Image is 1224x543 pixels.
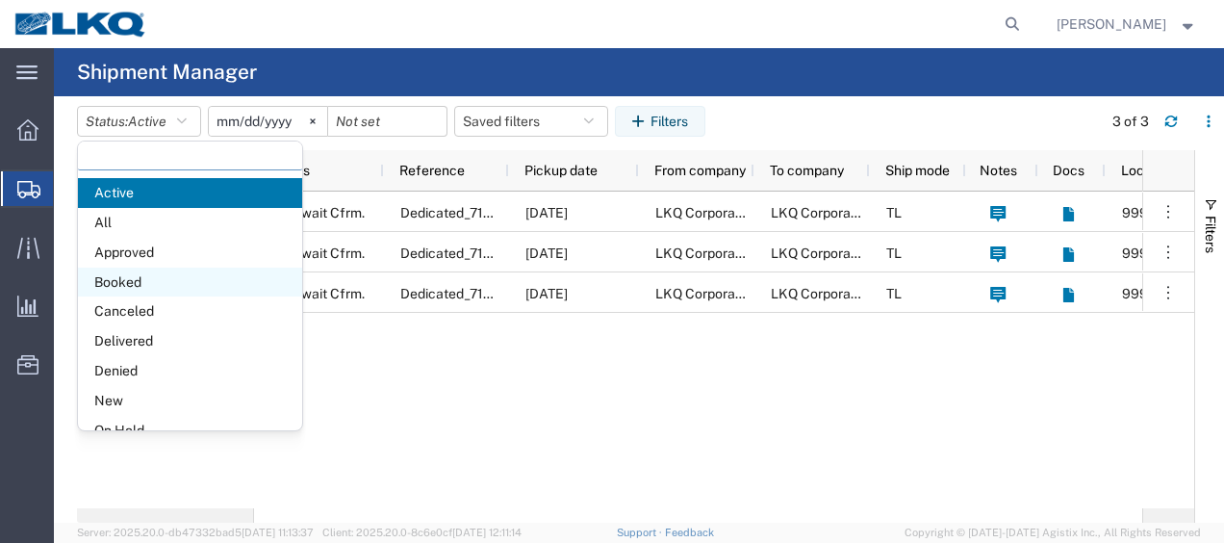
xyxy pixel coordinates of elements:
[525,205,568,220] span: 11/10/2025
[771,286,874,301] span: LKQ Corporation
[655,205,758,220] span: LKQ Corporation
[78,208,302,238] span: All
[78,326,302,356] span: Delivered
[617,527,665,538] a: Support
[886,286,902,301] span: TL
[400,286,608,301] span: Dedicated_7100_1635_Eng Trans
[1112,112,1149,132] div: 3 of 3
[400,205,608,220] span: Dedicated_7100_1635_Eng Trans
[770,163,844,178] span: To company
[209,107,327,136] input: Not set
[78,386,302,416] span: New
[1056,13,1198,36] button: [PERSON_NAME]
[399,163,465,178] span: Reference
[454,106,608,137] button: Saved filters
[78,356,302,386] span: Denied
[665,527,714,538] a: Feedback
[78,238,302,268] span: Approved
[128,114,166,129] span: Active
[293,273,365,314] span: Await Cfrm.
[524,163,598,178] span: Pickup date
[886,246,902,261] span: TL
[322,527,522,538] span: Client: 2025.20.0-8c6e0cf
[655,246,758,261] span: LKQ Corporation
[77,48,257,96] h4: Shipment Manager
[78,178,302,208] span: Active
[771,246,874,261] span: LKQ Corporation
[77,106,201,137] button: Status:Active
[1057,13,1166,35] span: Robert Benette
[78,416,302,446] span: On Hold
[655,286,758,301] span: LKQ Corporation
[905,525,1201,541] span: Copyright © [DATE]-[DATE] Agistix Inc., All Rights Reserved
[293,193,365,233] span: Await Cfrm.
[654,163,746,178] span: From company
[13,10,148,39] img: logo
[1053,163,1084,178] span: Docs
[525,246,568,261] span: 11/03/2025
[1121,163,1175,178] span: Location
[771,205,874,220] span: LKQ Corporation
[525,286,568,301] span: 10/27/2025
[400,246,608,261] span: Dedicated_7100_1635_Eng Trans
[886,205,902,220] span: TL
[293,233,365,273] span: Await Cfrm.
[885,163,950,178] span: Ship mode
[78,297,302,326] span: Canceled
[615,106,705,137] button: Filters
[77,527,314,538] span: Server: 2025.20.0-db47332bad5
[452,527,522,538] span: [DATE] 12:11:14
[1203,216,1218,253] span: Filters
[242,527,314,538] span: [DATE] 11:13:37
[980,163,1017,178] span: Notes
[78,268,302,297] span: Booked
[328,107,446,136] input: Not set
